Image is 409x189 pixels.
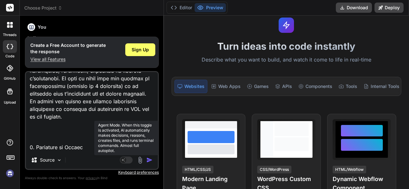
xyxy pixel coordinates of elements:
[25,175,159,181] p: Always double-check its answers. Your in Bind
[333,166,366,173] div: HTML/Webflow
[86,176,97,180] span: privacy
[30,56,106,62] p: View all Features
[27,35,158,42] p: hello
[174,80,207,93] div: Websites
[136,156,144,164] img: attachment
[26,72,158,151] textarea: Loremi dol Sitamet Consecteturad e’sed Doeiusmodte in Utlabor etdo m’Aliquaenima "Minimveniamq NO...
[257,166,291,173] div: CSS/WordPress
[4,168,15,179] img: signin
[40,157,55,163] p: Source
[361,80,402,93] div: Internal Tools
[168,56,405,64] p: Describe what you want to build, and watch it come to life in real-time
[168,40,405,52] h1: Turn ideas into code instantly
[336,3,372,13] button: Download
[24,5,62,11] span: Choose Project
[361,119,388,126] span: View Prompt
[30,42,106,55] h1: Create a Free Account to generate the response
[210,119,237,126] span: View Prompt
[195,3,226,12] button: Preview
[209,80,243,93] div: Web Apps
[25,170,159,175] p: Keyboard preferences
[119,156,134,164] button: Agent Mode. When this toggle is activated, AI automatically makes decisions, reasons, creates fil...
[146,157,153,163] img: icon
[374,3,404,13] button: Deploy
[182,166,213,173] div: HTML/CSS/JS
[168,3,195,12] button: Editor
[38,24,46,30] h6: You
[336,80,360,93] div: Tools
[244,80,271,93] div: Games
[3,32,17,38] label: threads
[4,100,16,105] label: Upload
[273,80,295,93] div: APIs
[5,54,14,59] label: code
[285,119,313,126] span: View Prompt
[132,47,149,53] span: Sign Up
[57,157,62,163] img: Pick Models
[296,80,335,93] div: Components
[4,76,16,81] label: GitHub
